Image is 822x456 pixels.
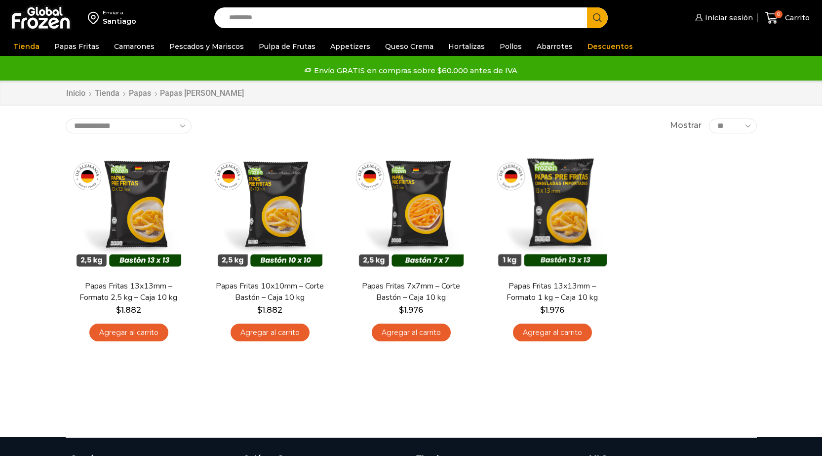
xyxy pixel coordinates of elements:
span: Mostrar [670,120,702,131]
a: Papas [128,88,152,99]
a: 0 Carrito [763,6,812,30]
a: Descuentos [583,37,638,56]
bdi: 1.882 [257,305,282,315]
span: $ [116,305,121,315]
a: Appetizers [325,37,375,56]
img: address-field-icon.svg [88,9,103,26]
a: Iniciar sesión [693,8,753,28]
a: Papas Fritas 10x10mm – Corte Bastón – Caja 10 kg [213,281,326,303]
span: $ [399,305,404,315]
a: Inicio [66,88,86,99]
button: Search button [587,7,608,28]
a: Papas Fritas [49,37,104,56]
a: Agregar al carrito: “Papas Fritas 10x10mm - Corte Bastón - Caja 10 kg” [231,324,310,342]
a: Queso Crema [380,37,438,56]
a: Agregar al carrito: “Papas Fritas 13x13mm - Formato 2,5 kg - Caja 10 kg” [89,324,168,342]
div: Enviar a [103,9,136,16]
a: Papas Fritas 13x13mm – Formato 2,5 kg – Caja 10 kg [72,281,185,303]
a: Tienda [8,37,44,56]
span: $ [540,305,545,315]
span: $ [257,305,262,315]
a: Abarrotes [532,37,578,56]
bdi: 1.976 [540,305,564,315]
span: Iniciar sesión [703,13,753,23]
nav: Breadcrumb [66,88,244,99]
a: Camarones [109,37,159,56]
a: Tienda [94,88,120,99]
a: Agregar al carrito: “Papas Fritas 13x13mm - Formato 1 kg - Caja 10 kg” [513,324,592,342]
span: 0 [775,10,783,18]
a: Pollos [495,37,527,56]
a: Pescados y Mariscos [164,37,249,56]
a: Papas Fritas 7x7mm – Corte Bastón – Caja 10 kg [354,281,468,303]
h1: Papas [PERSON_NAME] [160,88,244,98]
a: Pulpa de Frutas [254,37,320,56]
a: Hortalizas [443,37,490,56]
span: Carrito [783,13,810,23]
bdi: 1.976 [399,305,423,315]
a: Papas Fritas 13x13mm – Formato 1 kg – Caja 10 kg [495,281,609,303]
bdi: 1.882 [116,305,141,315]
a: Agregar al carrito: “Papas Fritas 7x7mm - Corte Bastón - Caja 10 kg” [372,324,451,342]
div: Santiago [103,16,136,26]
select: Pedido de la tienda [66,119,192,133]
